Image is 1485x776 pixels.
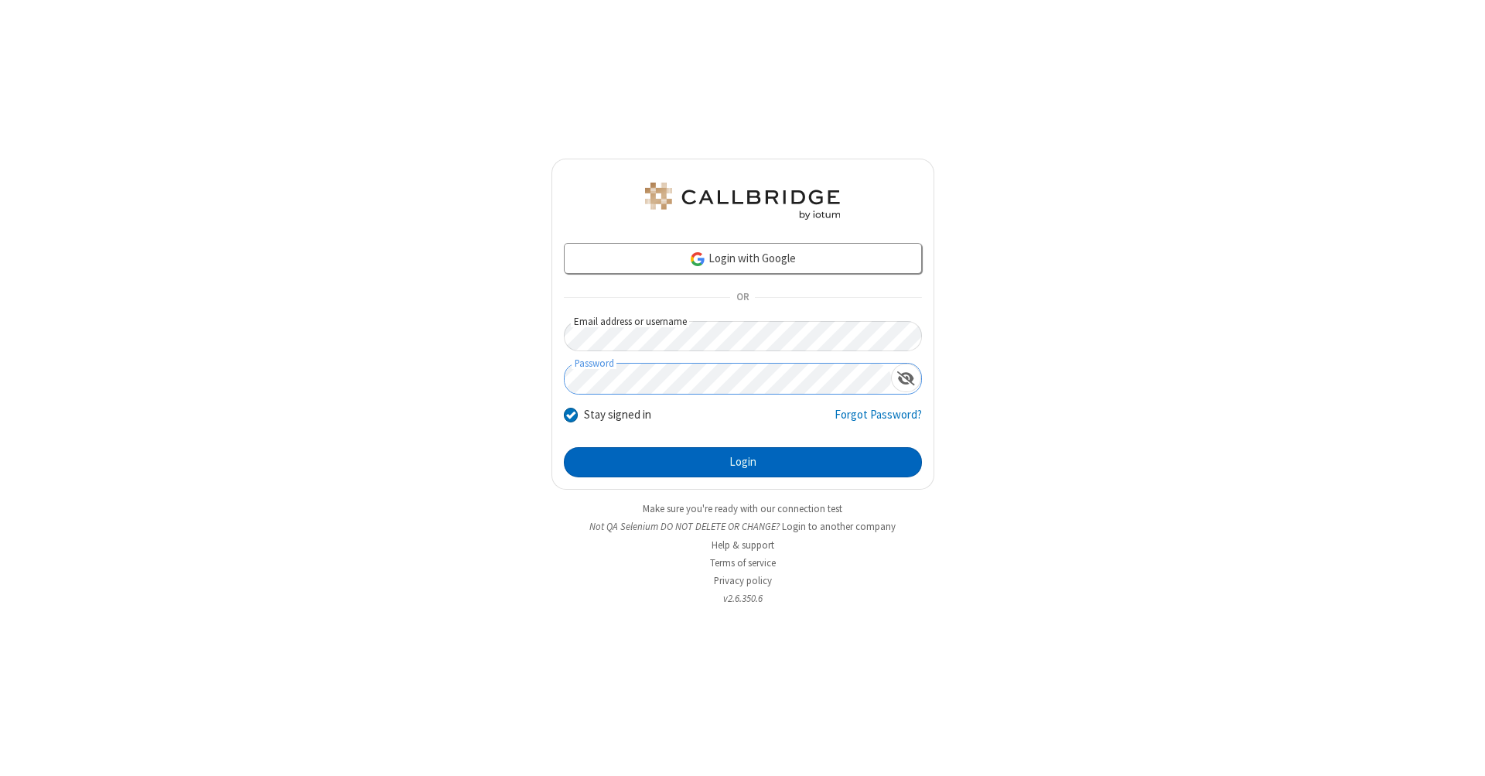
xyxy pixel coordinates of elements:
[710,556,776,569] a: Terms of service
[689,251,706,268] img: google-icon.png
[643,502,842,515] a: Make sure you're ready with our connection test
[551,519,934,534] li: Not QA Selenium DO NOT DELETE OR CHANGE?
[712,538,774,552] a: Help & support
[714,574,772,587] a: Privacy policy
[564,447,922,478] button: Login
[551,591,934,606] li: v2.6.350.6
[835,406,922,436] a: Forgot Password?
[891,364,921,392] div: Show password
[565,364,891,394] input: Password
[564,321,922,351] input: Email address or username
[782,519,896,534] button: Login to another company
[584,406,651,424] label: Stay signed in
[730,287,755,309] span: OR
[642,183,843,220] img: QA Selenium DO NOT DELETE OR CHANGE
[564,243,922,274] a: Login with Google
